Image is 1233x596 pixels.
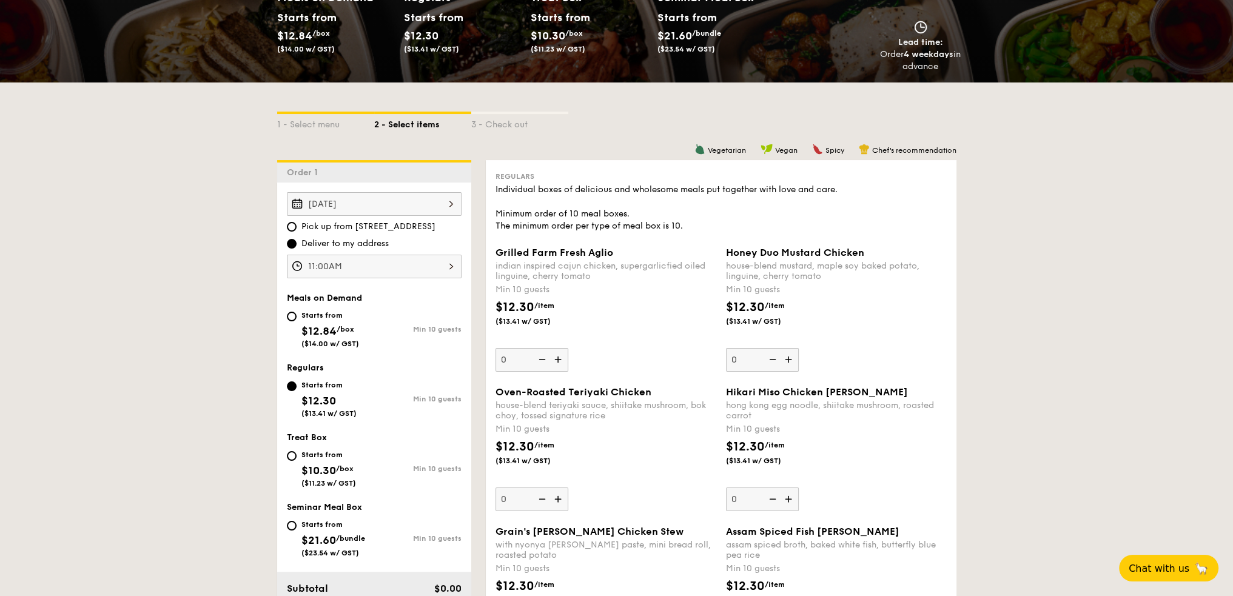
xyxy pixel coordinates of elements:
[726,348,799,372] input: Honey Duo Mustard Chickenhouse-blend mustard, maple soy baked potato, linguine, cherry tomatoMin ...
[1129,563,1189,574] span: Chat with us
[762,487,781,511] img: icon-reduce.1d2dbef1.svg
[374,114,471,131] div: 2 - Select items
[726,386,908,398] span: Hikari Miso Chicken [PERSON_NAME]
[496,487,568,511] input: Oven-Roasted Teriyaki Chickenhouse-blend teriyaki sauce, shiitake mushroom, bok choy, tossed sign...
[312,29,330,38] span: /box
[287,222,297,232] input: Pick up from [STREET_ADDRESS]
[880,49,961,73] div: Order in advance
[726,247,864,258] span: Honey Duo Mustard Chicken
[496,261,716,281] div: indian inspired cajun chicken, supergarlicfied oiled linguine, cherry tomato
[287,167,323,178] span: Order 1
[277,114,374,131] div: 1 - Select menu
[726,540,947,560] div: assam spiced broth, baked white fish, butterfly blue pea rice
[726,563,947,575] div: Min 10 guests
[726,316,808,326] span: ($13.41 w/ GST)
[726,456,808,466] span: ($13.41 w/ GST)
[726,579,765,594] span: $12.30
[301,464,336,477] span: $10.30
[374,534,462,543] div: Min 10 guests
[301,340,359,348] span: ($14.00 w/ GST)
[301,221,435,233] span: Pick up from [STREET_ADDRESS]
[775,146,798,155] span: Vegan
[287,502,362,512] span: Seminar Meal Box
[692,29,721,38] span: /bundle
[337,325,354,333] span: /box
[825,146,844,155] span: Spicy
[812,144,823,155] img: icon-spicy.37a8142b.svg
[708,146,746,155] span: Vegetarian
[726,440,765,454] span: $12.30
[434,583,461,594] span: $0.00
[1119,555,1218,581] button: Chat with us🦙
[301,380,357,390] div: Starts from
[336,464,354,473] span: /box
[287,583,328,594] span: Subtotal
[496,540,716,560] div: with nyonya [PERSON_NAME] paste, mini bread roll, roasted potato
[565,29,583,38] span: /box
[762,348,781,371] img: icon-reduce.1d2dbef1.svg
[404,8,458,27] div: Starts from
[781,487,799,511] img: icon-add.58712e84.svg
[301,324,337,338] span: $12.84
[404,45,459,53] span: ($13.41 w/ GST)
[287,363,324,373] span: Regulars
[496,284,716,296] div: Min 10 guests
[496,400,716,421] div: house-blend teriyaki sauce, shiitake mushroom, bok choy, tossed signature rice
[765,580,785,589] span: /item
[898,37,943,47] span: Lead time:
[287,381,297,391] input: Starts from$12.30($13.41 w/ GST)Min 10 guests
[287,239,297,249] input: Deliver to my address
[287,451,297,461] input: Starts from$10.30/box($11.23 w/ GST)Min 10 guests
[765,441,785,449] span: /item
[859,144,870,155] img: icon-chef-hat.a58ddaea.svg
[904,49,953,59] strong: 4 weekdays
[694,144,705,155] img: icon-vegetarian.fe4039eb.svg
[912,21,930,34] img: icon-clock.2db775ea.svg
[496,456,578,466] span: ($13.41 w/ GST)
[1194,561,1209,575] span: 🦙
[301,310,359,320] div: Starts from
[301,534,336,547] span: $21.60
[534,301,554,310] span: /item
[287,312,297,321] input: Starts from$12.84/box($14.00 w/ GST)Min 10 guests
[726,261,947,281] div: house-blend mustard, maple soy baked potato, linguine, cherry tomato
[531,29,565,42] span: $10.30
[287,521,297,531] input: Starts from$21.60/bundle($23.54 w/ GST)Min 10 guests
[496,348,568,372] input: Grilled Farm Fresh Aglioindian inspired cajun chicken, supergarlicfied oiled linguine, cherry tom...
[726,487,799,511] input: Hikari Miso Chicken [PERSON_NAME]hong kong egg noodle, shiitake mushroom, roasted carrotMin 10 gu...
[726,300,765,315] span: $12.30
[657,45,715,53] span: ($23.54 w/ GST)
[496,184,947,232] div: Individual boxes of delicious and wholesome meals put together with love and care. Minimum order ...
[726,526,899,537] span: Assam Spiced Fish [PERSON_NAME]
[496,300,534,315] span: $12.30
[471,114,568,131] div: 3 - Check out
[726,423,947,435] div: Min 10 guests
[287,255,462,278] input: Event time
[301,549,359,557] span: ($23.54 w/ GST)
[781,348,799,371] img: icon-add.58712e84.svg
[657,8,716,27] div: Starts from
[496,247,613,258] span: Grilled Farm Fresh Aglio
[550,348,568,371] img: icon-add.58712e84.svg
[336,534,365,543] span: /bundle
[301,409,357,418] span: ($13.41 w/ GST)
[496,316,578,326] span: ($13.41 w/ GST)
[277,29,312,42] span: $12.84
[287,293,362,303] span: Meals on Demand
[534,580,554,589] span: /item
[496,172,534,181] span: Regulars
[531,8,585,27] div: Starts from
[404,29,438,42] span: $12.30
[301,520,365,529] div: Starts from
[531,45,585,53] span: ($11.23 w/ GST)
[301,450,356,460] div: Starts from
[765,301,785,310] span: /item
[726,284,947,296] div: Min 10 guests
[277,8,331,27] div: Starts from
[287,192,462,216] input: Event date
[534,441,554,449] span: /item
[532,348,550,371] img: icon-reduce.1d2dbef1.svg
[550,487,568,511] img: icon-add.58712e84.svg
[496,423,716,435] div: Min 10 guests
[657,29,692,42] span: $21.60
